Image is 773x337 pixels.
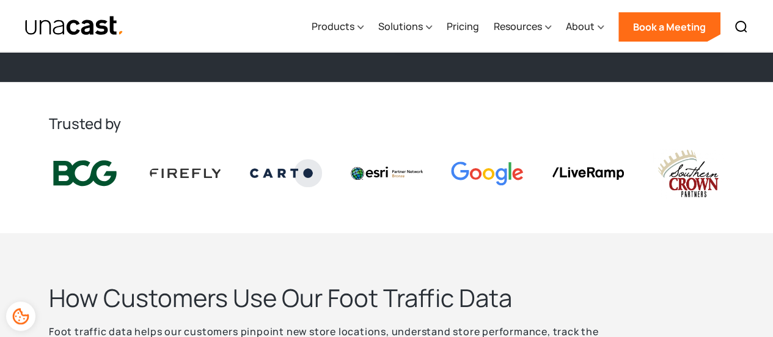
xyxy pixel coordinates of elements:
[566,19,595,34] div: About
[6,302,35,331] div: Cookie Preferences
[250,159,322,187] img: Carto logo
[652,148,724,199] img: southern crown logo
[451,161,523,185] img: Google logo
[24,15,124,37] a: home
[312,19,354,34] div: Products
[150,168,222,178] img: Firefly Advertising logo
[734,20,749,34] img: Search icon
[49,282,660,314] h2: How Customers Use Our Foot Traffic Data
[494,19,542,34] div: Resources
[447,2,479,52] a: Pricing
[494,2,551,52] div: Resources
[312,2,364,52] div: Products
[351,166,423,180] img: Esri logo
[378,19,423,34] div: Solutions
[378,2,432,52] div: Solutions
[49,114,724,133] h2: Trusted by
[552,167,624,180] img: liveramp logo
[618,12,720,42] a: Book a Meeting
[566,2,604,52] div: About
[24,15,124,37] img: Unacast text logo
[49,158,121,188] img: BCG logo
